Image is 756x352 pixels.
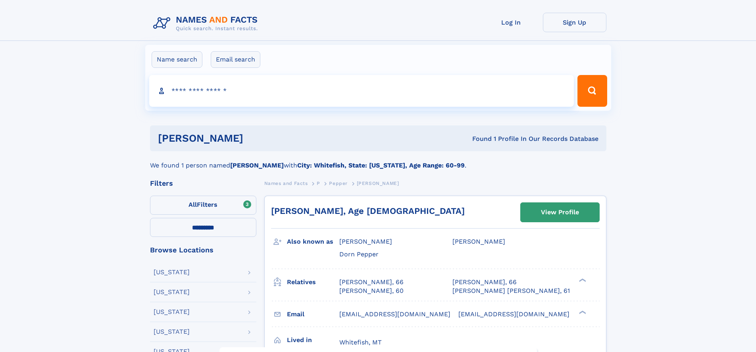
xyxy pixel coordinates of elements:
a: Log In [479,13,543,32]
div: [US_STATE] [154,329,190,335]
div: View Profile [541,203,579,221]
b: [PERSON_NAME] [230,162,284,169]
input: search input [149,75,574,107]
div: We found 1 person named with . [150,151,606,170]
div: [US_STATE] [154,289,190,295]
div: [US_STATE] [154,269,190,275]
label: Name search [152,51,202,68]
h3: Relatives [287,275,339,289]
h3: Lived in [287,333,339,347]
a: Sign Up [543,13,606,32]
a: View Profile [521,203,599,222]
div: Found 1 Profile In Our Records Database [358,135,598,143]
div: Browse Locations [150,246,256,254]
b: City: Whitefish, State: [US_STATE], Age Range: 60-99 [297,162,465,169]
div: ❯ [577,310,587,315]
span: [EMAIL_ADDRESS][DOMAIN_NAME] [339,310,450,318]
button: Search Button [577,75,607,107]
img: Logo Names and Facts [150,13,264,34]
span: [PERSON_NAME] [339,238,392,245]
a: [PERSON_NAME], 66 [452,278,517,287]
span: Pepper [329,181,348,186]
a: P [317,178,320,188]
span: [EMAIL_ADDRESS][DOMAIN_NAME] [458,310,569,318]
a: [PERSON_NAME] [PERSON_NAME], 61 [452,287,570,295]
a: [PERSON_NAME], Age [DEMOGRAPHIC_DATA] [271,206,465,216]
div: Filters [150,180,256,187]
label: Email search [211,51,260,68]
label: Filters [150,196,256,215]
div: [US_STATE] [154,309,190,315]
span: Whitefish, MT [339,339,382,346]
span: Dorn Pepper [339,250,379,258]
h3: Email [287,308,339,321]
a: Names and Facts [264,178,308,188]
a: [PERSON_NAME], 60 [339,287,404,295]
span: P [317,181,320,186]
span: [PERSON_NAME] [452,238,505,245]
a: Pepper [329,178,348,188]
a: [PERSON_NAME], 66 [339,278,404,287]
h1: [PERSON_NAME] [158,133,358,143]
h3: Also known as [287,235,339,248]
span: [PERSON_NAME] [357,181,399,186]
div: ❯ [577,277,587,283]
span: All [189,201,197,208]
